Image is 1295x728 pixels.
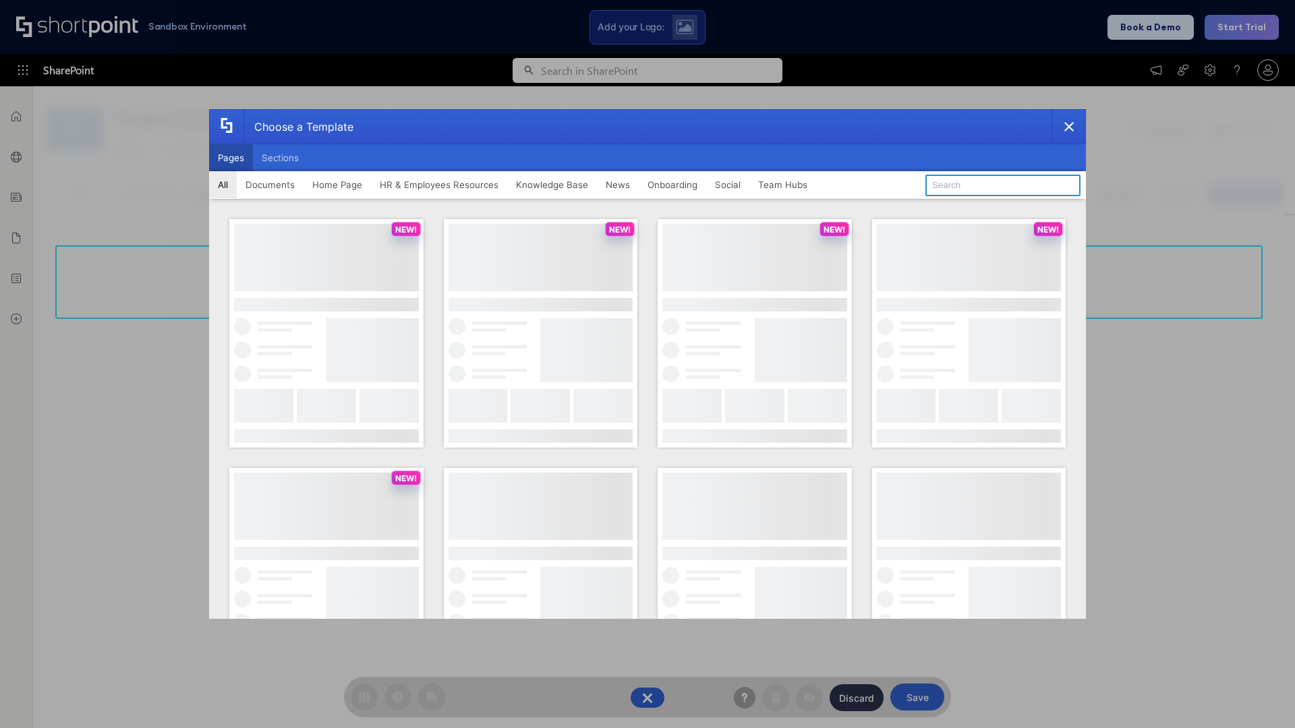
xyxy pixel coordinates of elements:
p: NEW! [395,473,417,483]
button: Knowledge Base [507,171,597,198]
button: Home Page [304,171,371,198]
button: Pages [209,144,253,171]
button: All [209,171,237,198]
button: News [597,171,639,198]
iframe: Chat Widget [1228,663,1295,728]
button: HR & Employees Resources [371,171,507,198]
button: Social [706,171,749,198]
p: NEW! [395,224,417,235]
input: Search [925,175,1081,196]
p: NEW! [1037,224,1059,235]
div: template selector [209,109,1086,619]
button: Team Hubs [749,171,816,198]
p: NEW! [824,224,845,235]
button: Sections [253,144,308,171]
div: Choose a Template [243,110,353,144]
button: Onboarding [639,171,706,198]
button: Documents [237,171,304,198]
p: NEW! [609,224,631,235]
